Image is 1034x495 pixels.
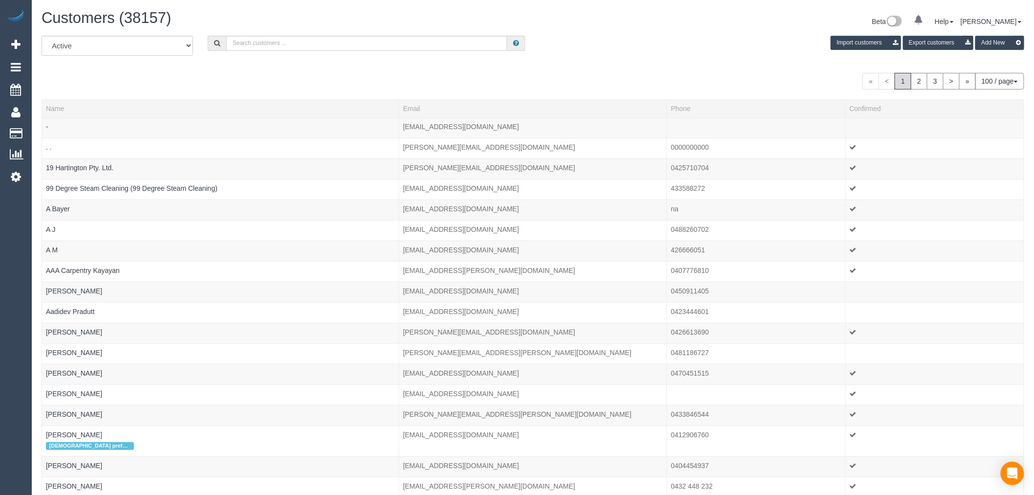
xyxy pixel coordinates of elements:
[845,364,1024,384] td: Confirmed
[42,302,399,323] td: Name
[903,36,973,50] button: Export customers
[46,296,395,298] div: Tags
[845,384,1024,405] td: Confirmed
[845,426,1024,456] td: Confirmed
[42,158,399,179] td: Name
[399,241,667,261] td: Email
[42,241,399,261] td: Name
[46,164,113,172] a: 19 Hartington Pty. Ltd.
[399,200,667,220] td: Email
[975,73,1024,90] button: 100 / page
[46,225,55,233] a: A J
[667,99,845,117] th: Phone
[42,323,399,343] td: Name
[667,323,845,343] td: Phone
[42,405,399,426] td: Name
[42,99,399,117] th: Name
[845,323,1024,343] td: Confirmed
[862,73,879,90] span: «
[46,482,102,490] a: [PERSON_NAME]
[399,261,667,282] td: Email
[42,117,399,138] td: Name
[42,179,399,200] td: Name
[46,349,102,357] a: [PERSON_NAME]
[845,200,1024,220] td: Confirmed
[46,431,102,439] a: [PERSON_NAME]
[46,471,395,473] div: Tags
[46,173,395,175] div: Tags
[42,261,399,282] td: Name
[46,132,395,134] div: Tags
[975,36,1024,50] button: Add New
[46,442,134,450] span: [DEMOGRAPHIC_DATA] preferred
[42,384,399,405] td: Name
[399,99,667,117] th: Email
[667,426,845,456] td: Phone
[42,9,171,26] span: Customers (38157)
[845,282,1024,302] td: Confirmed
[862,73,1024,90] nav: Pagination navigation
[46,193,395,196] div: Tags
[46,378,395,381] div: Tags
[46,255,395,257] div: Tags
[399,456,667,477] td: Email
[46,462,102,470] a: [PERSON_NAME]
[935,18,954,25] a: Help
[667,261,845,282] td: Phone
[961,18,1022,25] a: [PERSON_NAME]
[46,184,217,192] a: 99 Degree Steam Cleaning (99 Degree Steam Cleaning)
[399,364,667,384] td: Email
[845,158,1024,179] td: Confirmed
[911,73,927,90] a: 2
[399,405,667,426] td: Email
[46,316,395,319] div: Tags
[46,410,102,418] a: [PERSON_NAME]
[845,179,1024,200] td: Confirmed
[845,302,1024,323] td: Confirmed
[831,36,901,50] button: Import customers
[46,275,395,278] div: Tags
[667,241,845,261] td: Phone
[46,337,395,339] div: Tags
[46,143,52,151] a: . .
[46,399,395,401] div: Tags
[667,456,845,477] td: Phone
[42,220,399,241] td: Name
[845,261,1024,282] td: Confirmed
[943,73,960,90] a: >
[399,220,667,241] td: Email
[46,152,395,155] div: Tags
[845,138,1024,158] td: Confirmed
[1001,462,1024,485] div: Open Intercom Messenger
[667,364,845,384] td: Phone
[845,117,1024,138] td: Confirmed
[46,123,48,131] a: -
[667,405,845,426] td: Phone
[46,419,395,422] div: Tags
[667,384,845,405] td: Phone
[46,308,95,315] a: Aadidev Pradutt
[42,364,399,384] td: Name
[667,343,845,364] td: Phone
[46,267,120,274] a: AAA Carpentry Kayayan
[399,426,667,456] td: Email
[667,302,845,323] td: Phone
[895,73,911,90] span: 1
[42,426,399,456] td: Name
[42,343,399,364] td: Name
[46,369,102,377] a: [PERSON_NAME]
[667,138,845,158] td: Phone
[46,440,395,452] div: Tags
[845,405,1024,426] td: Confirmed
[927,73,944,90] a: 3
[667,220,845,241] td: Phone
[42,138,399,158] td: Name
[46,214,395,216] div: Tags
[845,343,1024,364] td: Confirmed
[845,99,1024,117] th: Confirmed
[667,282,845,302] td: Phone
[42,282,399,302] td: Name
[46,358,395,360] div: Tags
[845,220,1024,241] td: Confirmed
[667,179,845,200] td: Phone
